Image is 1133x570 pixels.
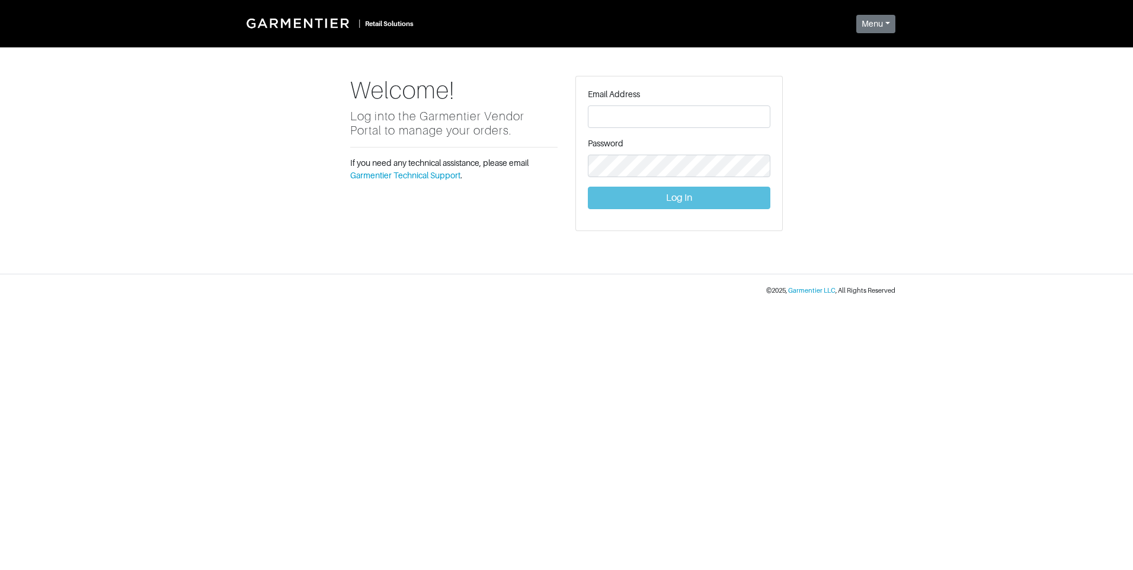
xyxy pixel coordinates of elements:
h1: Welcome! [350,76,558,104]
a: Garmentier LLC [788,287,836,294]
a: |Retail Solutions [238,9,418,37]
div: | [359,17,360,30]
button: Log In [588,187,770,209]
h5: Log into the Garmentier Vendor Portal to manage your orders. [350,109,558,137]
img: Garmentier [240,12,359,34]
button: Menu [856,15,895,33]
p: If you need any technical assistance, please email . [350,157,558,182]
a: Garmentier Technical Support [350,171,460,180]
small: Retail Solutions [365,20,414,27]
small: © 2025 , , All Rights Reserved [766,287,895,294]
label: Password [588,137,623,150]
label: Email Address [588,88,640,101]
